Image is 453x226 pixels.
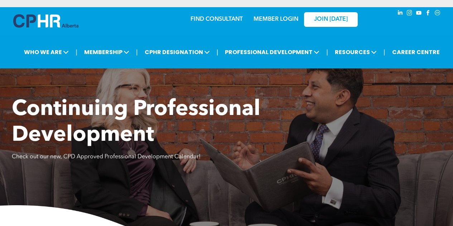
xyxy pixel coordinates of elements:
li: | [76,45,77,59]
img: A blue and white logo for cp alberta [13,14,78,28]
li: | [384,45,385,59]
span: Continuing Professional Development [12,99,260,146]
a: instagram [406,9,414,19]
li: | [136,45,138,59]
li: | [326,45,328,59]
span: CPHR DESIGNATION [143,45,212,59]
span: JOIN [DATE] [314,16,348,23]
span: PROFESSIONAL DEVELOPMENT [223,45,322,59]
span: MEMBERSHIP [82,45,131,59]
a: MEMBER LOGIN [254,16,298,22]
span: Check out our new, CPD Approved Professional Development Calendar! [12,154,201,160]
span: WHO WE ARE [22,45,71,59]
span: RESOURCES [333,45,379,59]
li: | [217,45,218,59]
a: youtube [415,9,423,19]
a: JOIN [DATE] [304,12,358,27]
a: CAREER CENTRE [390,45,442,59]
a: Social network [434,9,442,19]
a: facebook [424,9,432,19]
a: FIND CONSULTANT [191,16,243,22]
a: linkedin [396,9,404,19]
